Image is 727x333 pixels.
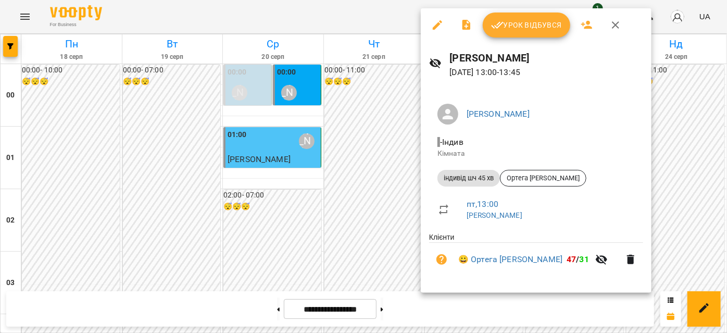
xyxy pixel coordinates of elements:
[437,137,466,147] span: - Індив
[450,50,643,66] h6: [PERSON_NAME]
[467,211,522,219] a: [PERSON_NAME]
[437,174,500,183] span: індивід шч 45 хв
[429,232,643,280] ul: Клієнти
[483,13,570,38] button: Урок відбувся
[567,254,589,264] b: /
[467,109,530,119] a: [PERSON_NAME]
[500,170,586,187] div: Ортега [PERSON_NAME]
[500,174,586,183] span: Ортега [PERSON_NAME]
[429,247,454,272] button: Візит ще не сплачено. Додати оплату?
[580,254,589,264] span: 31
[437,149,635,159] p: Кімната
[450,66,643,79] p: [DATE] 13:00 - 13:45
[491,19,562,31] span: Урок відбувся
[567,254,576,264] span: 47
[467,199,498,209] a: пт , 13:00
[458,253,562,266] a: 😀 Ортега [PERSON_NAME]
